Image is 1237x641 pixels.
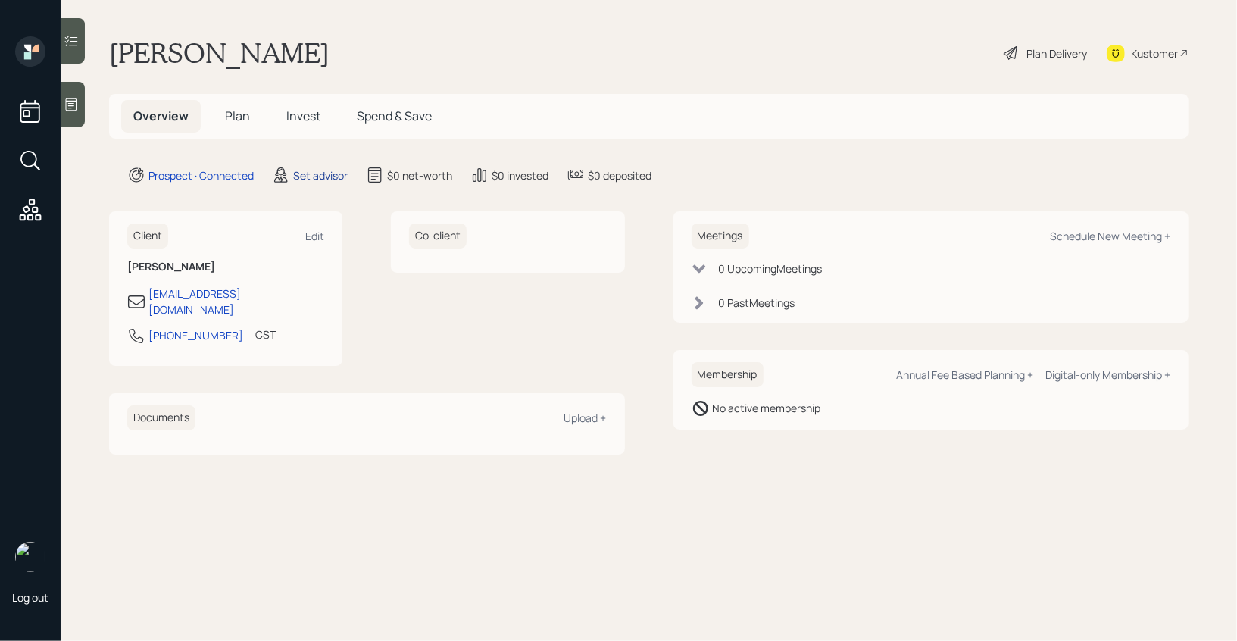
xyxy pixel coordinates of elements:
[127,224,168,249] h6: Client
[357,108,432,124] span: Spend & Save
[225,108,250,124] span: Plan
[564,411,607,425] div: Upload +
[1026,45,1087,61] div: Plan Delivery
[409,224,467,249] h6: Co-client
[148,167,254,183] div: Prospect · Connected
[713,400,821,416] div: No active membership
[896,367,1033,382] div: Annual Fee Based Planning +
[127,405,195,430] h6: Documents
[148,286,324,317] div: [EMAIL_ADDRESS][DOMAIN_NAME]
[719,295,795,311] div: 0 Past Meeting s
[15,542,45,572] img: eric-schwartz-headshot.png
[719,261,823,277] div: 0 Upcoming Meeting s
[293,167,348,183] div: Set advisor
[692,224,749,249] h6: Meetings
[492,167,548,183] div: $0 invested
[12,590,48,605] div: Log out
[1050,229,1170,243] div: Schedule New Meeting +
[1045,367,1170,382] div: Digital-only Membership +
[127,261,324,274] h6: [PERSON_NAME]
[255,327,276,342] div: CST
[588,167,651,183] div: $0 deposited
[133,108,189,124] span: Overview
[1131,45,1178,61] div: Kustomer
[109,36,330,70] h1: [PERSON_NAME]
[305,229,324,243] div: Edit
[286,108,320,124] span: Invest
[692,362,764,387] h6: Membership
[387,167,452,183] div: $0 net-worth
[148,327,243,343] div: [PHONE_NUMBER]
